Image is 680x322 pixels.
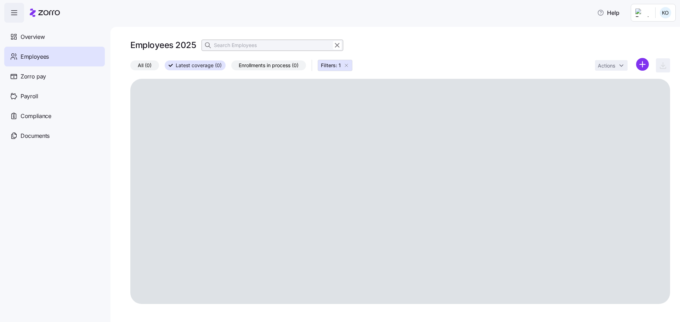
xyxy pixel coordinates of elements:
[4,27,105,47] a: Overview
[660,7,671,18] img: f33f0d086152a00e742b4f1795582fce
[597,8,619,17] span: Help
[239,61,299,70] span: Enrollments in process (0)
[21,112,51,121] span: Compliance
[138,61,152,70] span: All (0)
[21,52,49,61] span: Employees
[21,92,38,101] span: Payroll
[598,63,615,68] span: Actions
[4,47,105,66] a: Employees
[21,33,45,41] span: Overview
[4,126,105,146] a: Documents
[321,62,341,69] span: Filters: 1
[176,61,222,70] span: Latest coverage (0)
[4,66,105,86] a: Zorro pay
[635,8,650,17] img: Employer logo
[21,72,46,81] span: Zorro pay
[202,40,343,51] input: Search Employees
[318,60,352,71] button: Filters: 1
[4,106,105,126] a: Compliance
[636,58,649,71] svg: add icon
[595,60,628,71] button: Actions
[591,6,625,20] button: Help
[21,131,50,140] span: Documents
[130,40,196,51] h1: Employees 2025
[4,86,105,106] a: Payroll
